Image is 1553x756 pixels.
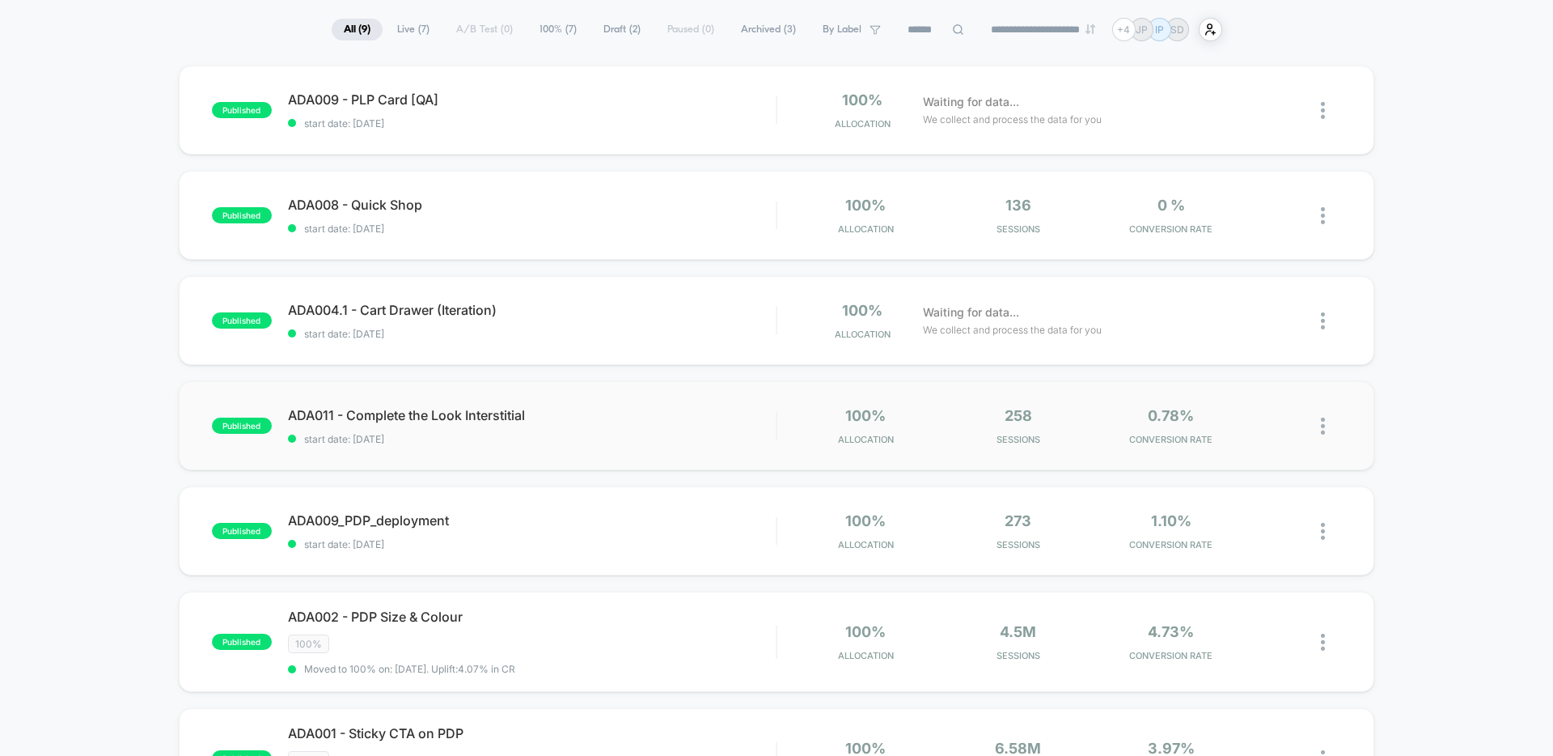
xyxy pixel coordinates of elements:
span: 4.73% [1148,623,1194,640]
span: start date: [DATE] [288,328,776,340]
span: ADA011 - Complete the Look Interstitial [288,407,776,423]
span: Allocation [838,434,894,445]
p: IP [1155,23,1164,36]
span: ADA009 - PLP Card [QA] [288,91,776,108]
img: close [1321,523,1325,540]
span: 258 [1005,407,1032,424]
p: JP [1136,23,1148,36]
span: Allocation [835,329,891,340]
span: CONVERSION RATE [1098,434,1243,445]
span: 100% ( 7 ) [527,19,589,40]
img: close [1321,102,1325,119]
span: Sessions [946,539,1091,550]
span: 100% [288,635,329,653]
img: close [1321,207,1325,224]
span: 100% [842,91,882,108]
span: published [212,312,272,329]
span: published [212,207,272,223]
span: We collect and process the data for you [923,322,1102,338]
span: Sessions [946,223,1091,235]
span: Allocation [838,650,894,661]
span: 136 [1005,197,1031,214]
span: start date: [DATE] [288,433,776,445]
span: start date: [DATE] [288,538,776,550]
img: close [1321,634,1325,651]
span: Sessions [946,434,1091,445]
span: Moved to 100% on: [DATE] . Uplift: 4.07% in CR [304,663,515,675]
span: 100% [845,197,886,214]
span: Allocation [838,223,894,235]
span: CONVERSION RATE [1098,223,1243,235]
div: + 4 [1112,18,1136,41]
span: CONVERSION RATE [1098,539,1243,550]
span: Draft ( 2 ) [591,19,653,40]
span: start date: [DATE] [288,117,776,130]
span: published [212,102,272,118]
span: 1.10% [1151,512,1191,529]
span: 100% [845,512,886,529]
span: published [212,523,272,539]
span: We collect and process the data for you [923,112,1102,127]
p: SD [1170,23,1184,36]
span: All ( 9 ) [332,19,383,40]
span: ADA008 - Quick Shop [288,197,776,213]
span: Waiting for data... [923,93,1019,111]
span: ADA004.1 - Cart Drawer (Iteration) [288,302,776,318]
span: ADA009_PDP_deployment [288,512,776,529]
img: close [1321,418,1325,435]
img: end [1085,24,1095,34]
span: 273 [1005,512,1031,529]
span: 4.5M [1000,623,1036,640]
span: 0.78% [1148,407,1194,424]
span: Archived ( 3 ) [729,19,808,40]
span: By Label [823,23,861,36]
span: published [212,634,272,650]
span: start date: [DATE] [288,223,776,235]
span: 100% [842,302,882,319]
span: Allocation [835,118,891,130]
span: Sessions [946,650,1091,661]
span: 0 % [1157,197,1185,214]
img: close [1321,312,1325,329]
span: CONVERSION RATE [1098,650,1243,661]
span: Allocation [838,539,894,550]
span: Live ( 7 ) [385,19,442,40]
span: ADA001 - Sticky CTA on PDP [288,725,776,741]
span: 100% [845,407,886,424]
span: published [212,418,272,434]
span: 100% [845,623,886,640]
span: ADA002 - PDP Size & Colour [288,609,776,625]
span: Waiting for data... [923,304,1019,321]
